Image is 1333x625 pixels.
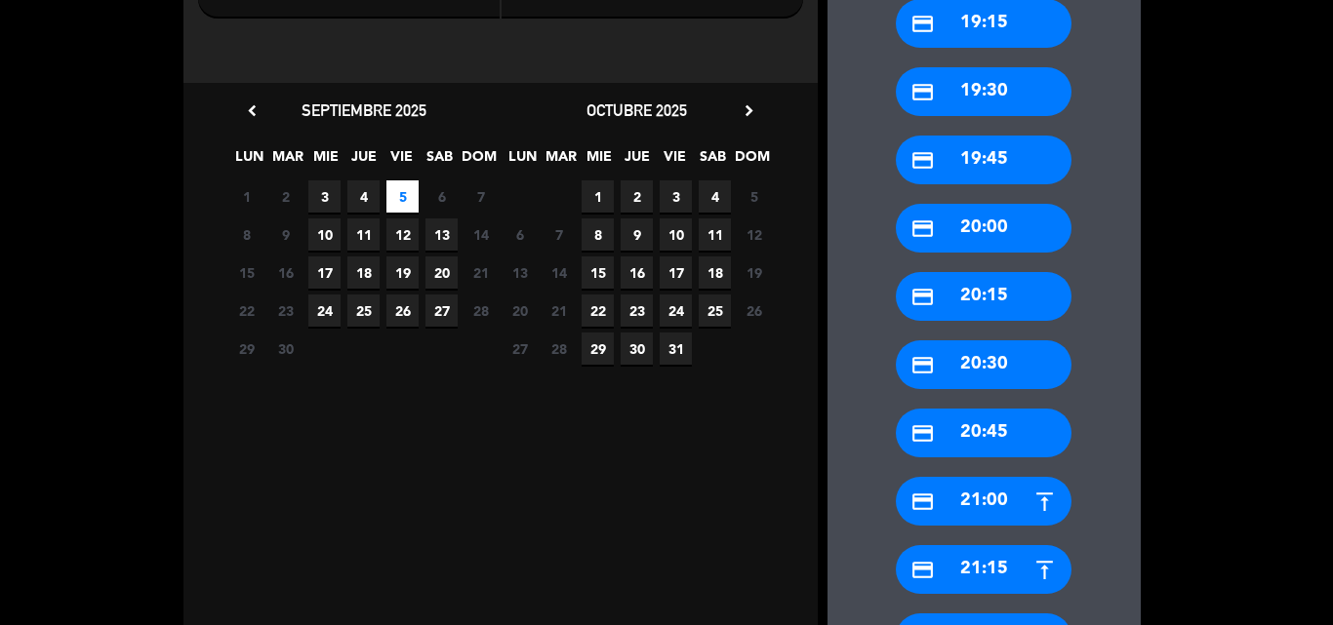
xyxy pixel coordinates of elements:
[386,256,419,289] span: 19
[910,216,935,241] i: credit_card
[582,180,614,213] span: 1
[347,294,380,327] span: 25
[621,145,653,177] span: JUE
[230,256,263,289] span: 15
[738,294,770,327] span: 26
[739,100,759,121] i: chevron_right
[308,180,341,213] span: 3
[699,218,731,251] span: 11
[425,218,458,251] span: 13
[230,218,263,251] span: 8
[385,145,418,177] span: VIE
[271,145,303,177] span: MAR
[896,340,1071,389] div: 20:30
[910,148,935,173] i: credit_card
[896,409,1071,457] div: 20:45
[910,12,935,36] i: credit_card
[386,294,419,327] span: 26
[586,100,687,120] span: octubre 2025
[697,145,729,177] span: SAB
[621,256,653,289] span: 16
[465,180,497,213] span: 7
[660,180,692,213] span: 3
[269,332,302,365] span: 30
[465,256,497,289] span: 21
[230,332,263,365] span: 29
[504,332,536,365] span: 27
[309,145,342,177] span: MIE
[896,136,1071,184] div: 19:45
[582,256,614,289] span: 15
[735,145,767,177] span: DOM
[660,294,692,327] span: 24
[425,256,458,289] span: 20
[896,477,1071,526] div: 21:00
[230,294,263,327] span: 22
[582,294,614,327] span: 22
[896,67,1071,116] div: 19:30
[269,218,302,251] span: 9
[660,218,692,251] span: 10
[465,294,497,327] span: 28
[504,218,536,251] span: 6
[425,180,458,213] span: 6
[896,272,1071,321] div: 20:15
[543,294,575,327] span: 21
[308,218,341,251] span: 10
[347,145,380,177] span: JUE
[269,180,302,213] span: 2
[424,145,456,177] span: SAB
[738,218,770,251] span: 12
[910,80,935,104] i: credit_card
[386,218,419,251] span: 12
[621,218,653,251] span: 9
[425,294,458,327] span: 27
[582,218,614,251] span: 8
[347,256,380,289] span: 18
[504,294,536,327] span: 20
[504,256,536,289] span: 13
[230,180,263,213] span: 1
[738,256,770,289] span: 19
[386,180,419,213] span: 5
[660,332,692,365] span: 31
[910,421,935,446] i: credit_card
[699,256,731,289] span: 18
[621,180,653,213] span: 2
[543,332,575,365] span: 28
[896,545,1071,594] div: 21:15
[910,353,935,377] i: credit_card
[269,294,302,327] span: 23
[308,294,341,327] span: 24
[347,180,380,213] span: 4
[347,218,380,251] span: 11
[910,489,935,514] i: credit_card
[896,204,1071,253] div: 20:00
[699,294,731,327] span: 25
[545,145,577,177] span: MAR
[269,256,302,289] span: 16
[660,256,692,289] span: 17
[659,145,691,177] span: VIE
[242,100,263,121] i: chevron_left
[506,145,539,177] span: LUN
[233,145,265,177] span: LUN
[621,294,653,327] span: 23
[543,256,575,289] span: 14
[910,558,935,582] i: credit_card
[910,285,935,309] i: credit_card
[583,145,615,177] span: MIE
[738,180,770,213] span: 5
[308,256,341,289] span: 17
[302,100,426,120] span: septiembre 2025
[699,180,731,213] span: 4
[582,332,614,365] span: 29
[462,145,494,177] span: DOM
[465,218,497,251] span: 14
[621,332,653,365] span: 30
[543,218,575,251] span: 7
